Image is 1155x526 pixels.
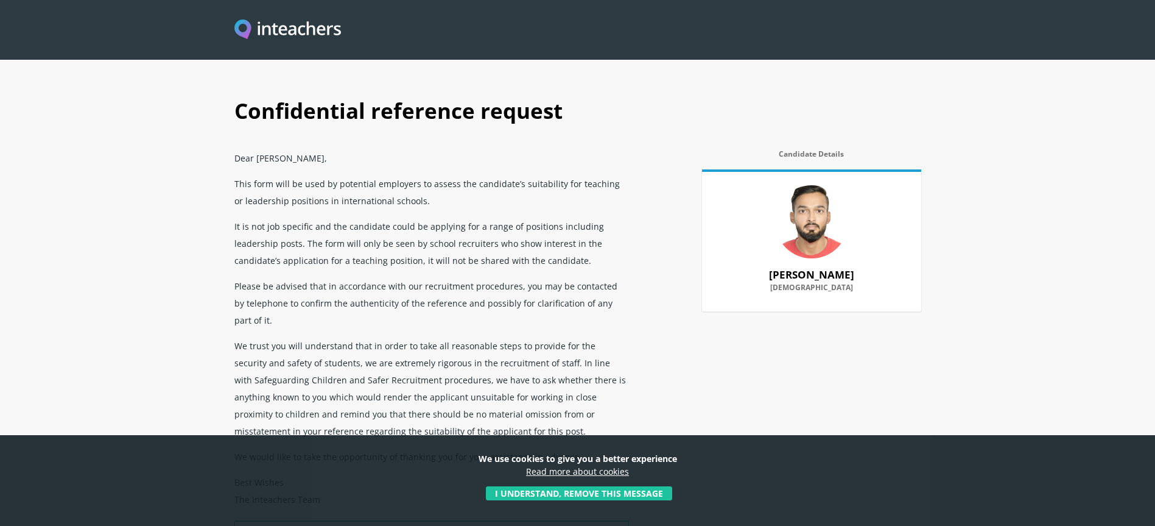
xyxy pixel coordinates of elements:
[775,185,848,258] img: 80149
[234,20,342,41] img: Inteachers
[526,466,629,477] a: Read more about cookies
[702,150,921,166] label: Candidate Details
[234,213,629,273] p: It is not job specific and the candidate could be applying for a range of positions including lea...
[234,145,629,171] p: Dear [PERSON_NAME],
[234,171,629,213] p: This form will be used by potential employers to assess the candidate’s suitability for teaching ...
[486,486,672,500] button: I understand, remove this message
[234,20,342,41] a: Visit this site's homepage
[769,268,854,282] strong: [PERSON_NAME]
[234,273,629,333] p: Please be advised that in accordance with our recruitment procedures, you may be contacted by tel...
[479,453,677,464] strong: We use cookies to give you a better experience
[717,283,907,299] label: [DEMOGRAPHIC_DATA]
[234,85,921,145] h1: Confidential reference request
[234,333,629,444] p: We trust you will understand that in order to take all reasonable steps to provide for the securi...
